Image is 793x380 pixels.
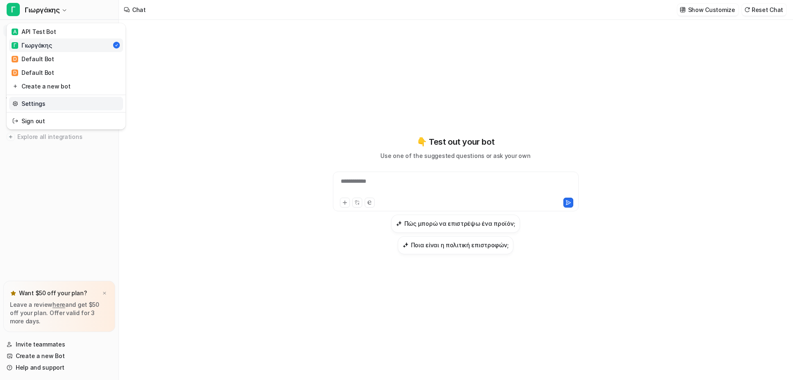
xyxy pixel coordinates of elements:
[12,27,56,36] div: API Test Bot
[12,117,18,125] img: reset
[9,97,123,110] a: Settings
[12,55,54,63] div: Default Bot
[12,82,18,91] img: reset
[12,69,18,76] span: D
[12,99,18,108] img: reset
[7,23,126,129] div: ΓΓιωργάκης
[25,4,59,16] span: Γιωργάκης
[12,41,52,50] div: Γιωργάκης
[9,114,123,128] a: Sign out
[12,42,18,49] span: Γ
[12,56,18,62] span: D
[9,79,123,93] a: Create a new bot
[12,29,18,35] span: A
[7,3,20,16] span: Γ
[12,68,54,77] div: Default Bot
